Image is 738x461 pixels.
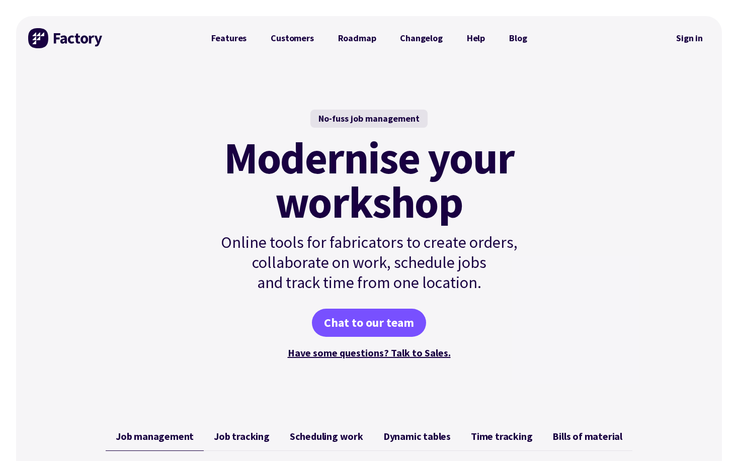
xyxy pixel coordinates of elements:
mark: Modernise your workshop [224,136,514,224]
a: Roadmap [326,28,388,48]
p: Online tools for fabricators to create orders, collaborate on work, schedule jobs and track time ... [199,232,539,293]
img: Factory [28,28,104,48]
div: No-fuss job management [310,110,428,128]
a: Have some questions? Talk to Sales. [288,346,451,359]
nav: Secondary Navigation [669,27,710,50]
span: Time tracking [471,430,532,442]
a: Features [199,28,259,48]
a: Changelog [388,28,454,48]
span: Job management [116,430,194,442]
span: Scheduling work [290,430,363,442]
a: Blog [497,28,539,48]
span: Dynamic tables [383,430,451,442]
span: Bills of material [552,430,622,442]
a: Customers [259,28,325,48]
a: Sign in [669,27,710,50]
span: Job tracking [214,430,270,442]
a: Chat to our team [312,309,426,337]
a: Help [455,28,497,48]
nav: Primary Navigation [199,28,539,48]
